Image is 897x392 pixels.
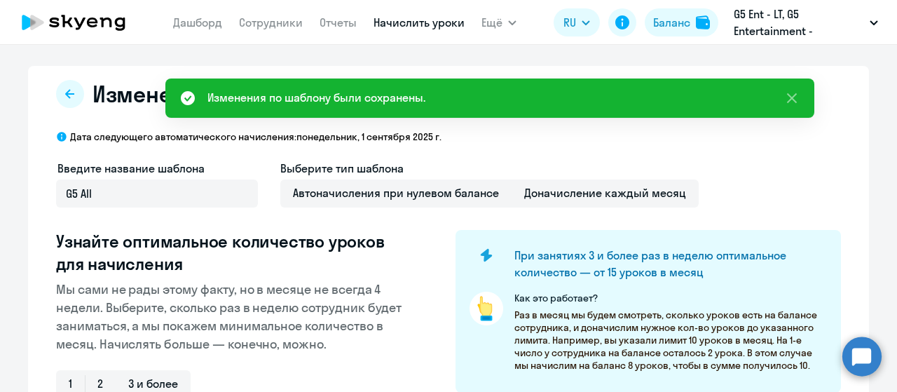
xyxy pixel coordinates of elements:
[514,292,827,304] p: Как это работает?
[280,160,699,177] h4: Выберите тип шаблона
[56,180,258,208] input: Без названия
[653,14,690,31] div: Баланс
[207,89,425,106] div: Изменения по шаблону были сохранены.
[70,130,441,143] p: Дата следующего автоматического начисления: понедельник, 1 сентября 2025 г.
[554,8,600,36] button: RU
[727,6,885,39] button: G5 Ent - LT, G5 Entertainment - [GEOGRAPHIC_DATA] / G5 Holdings LTD
[93,80,310,108] span: Изменение шаблона
[56,230,411,275] h3: Узнайте оптимальное количество уроков для начисления
[470,292,503,325] img: pointer-circle
[734,6,864,39] p: G5 Ent - LT, G5 Entertainment - [GEOGRAPHIC_DATA] / G5 Holdings LTD
[239,15,303,29] a: Сотрудники
[481,14,502,31] span: Ещё
[280,180,512,208] span: Автоначисления при нулевом балансе
[374,15,465,29] a: Начислить уроки
[514,309,827,372] p: Раз в месяц мы будем смотреть, сколько уроков есть на балансе сотрудника, и доначислим нужное кол...
[563,14,576,31] span: RU
[57,161,205,175] span: Введите название шаблона
[320,15,357,29] a: Отчеты
[645,8,718,36] button: Балансbalance
[56,281,411,353] p: Мы сами не рады этому факту, но в месяце не всегда 4 недели. Выберите, сколько раз в неделю сотру...
[173,15,222,29] a: Дашборд
[514,247,817,281] h4: При занятиях 3 и более раз в неделю оптимальное количество — от 15 уроков в месяц
[481,8,516,36] button: Ещё
[512,180,699,208] span: Доначисление каждый месяц
[696,15,710,29] img: balance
